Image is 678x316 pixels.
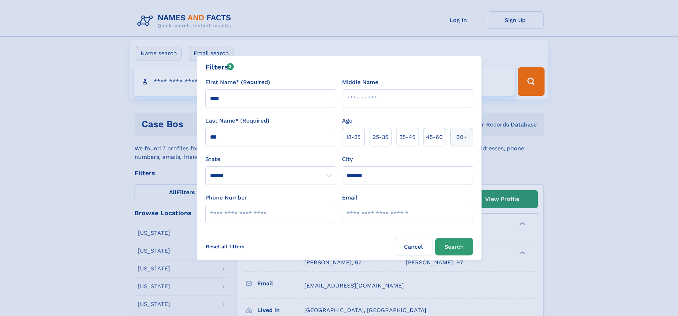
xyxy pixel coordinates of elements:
[205,78,270,87] label: First Name* (Required)
[205,62,234,72] div: Filters
[373,133,388,141] span: 25‑35
[346,133,361,141] span: 18‑25
[201,238,249,255] label: Reset all filters
[205,155,336,164] label: State
[426,133,443,141] span: 45‑60
[456,133,467,141] span: 60+
[342,193,357,202] label: Email
[342,78,378,87] label: Middle Name
[435,238,473,255] button: Search
[342,155,353,164] label: City
[205,116,269,125] label: Last Name* (Required)
[342,116,352,125] label: Age
[395,238,432,255] label: Cancel
[205,193,247,202] label: Phone Number
[399,133,415,141] span: 35‑45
